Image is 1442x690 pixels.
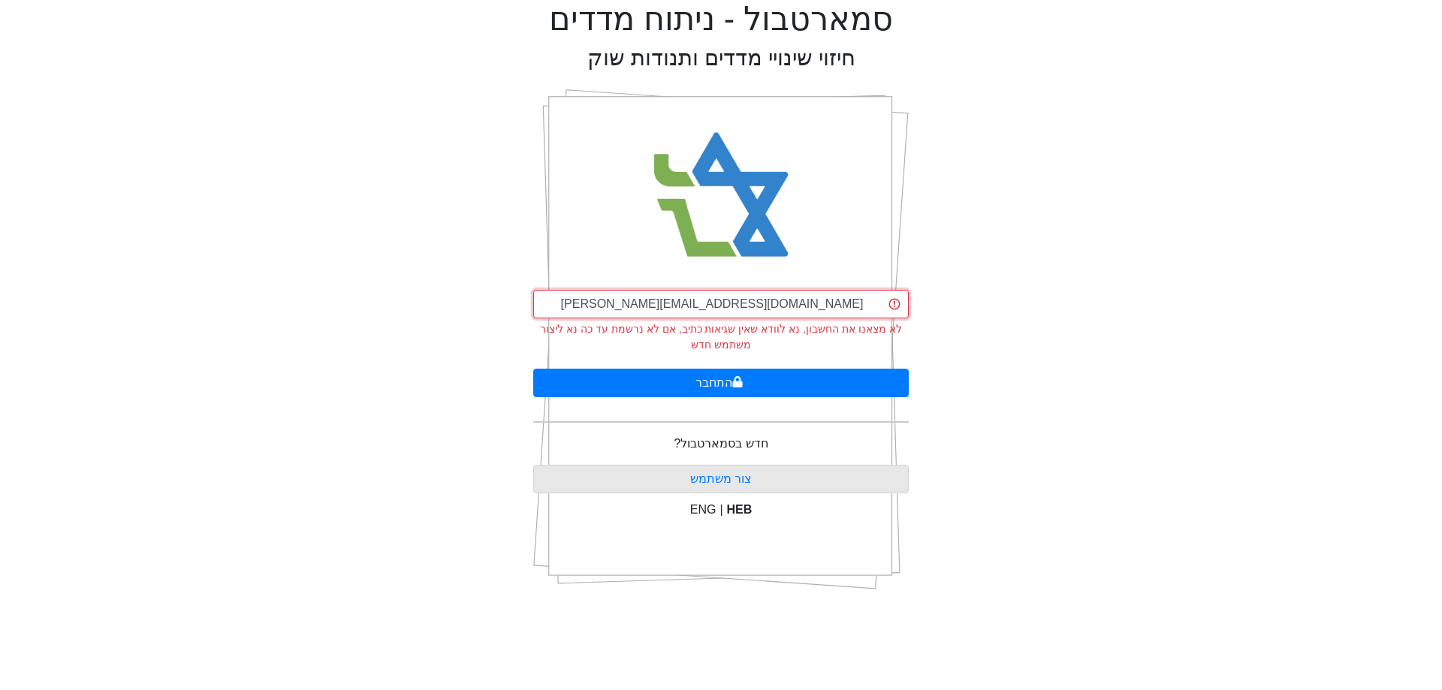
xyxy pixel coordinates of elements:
p: חדש בסמארטבול? [674,435,768,453]
input: אימייל [533,290,909,318]
span: | [719,503,723,516]
button: צור משתמש [533,465,909,493]
button: התחבר [533,369,909,397]
a: צור משתמש [690,472,752,485]
span: HEB [727,503,753,516]
h2: חיזוי שינויי מדדים ותנודות שוק [587,45,855,71]
div: לא מצאנו את החשבון, נא לוודא שאין שגיאות כתיב, אם לא נרשמת עד כה נא ליצור משתמש חדש [533,321,909,353]
span: ENG [690,503,716,516]
img: Smart Bull [640,113,803,278]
